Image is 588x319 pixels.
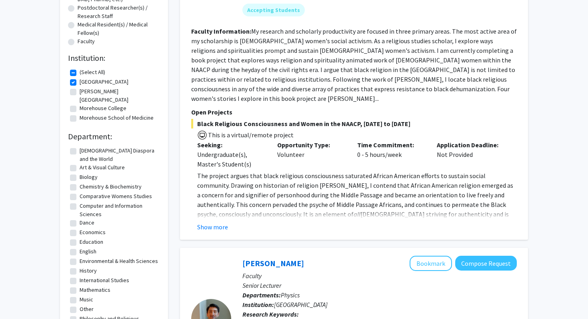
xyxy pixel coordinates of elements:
[242,281,517,290] p: Senior Lecturer
[351,140,431,169] div: 0 - 5 hours/week
[197,222,228,232] button: Show more
[80,295,93,304] label: Music
[431,140,511,169] div: Not Provided
[242,271,517,281] p: Faculty
[80,228,106,237] label: Economics
[80,247,96,256] label: English
[68,132,160,141] h2: Department:
[80,183,142,191] label: Chemistry & Biochemistry
[437,140,505,150] p: Application Deadline:
[78,20,160,37] label: Medical Resident(s) / Medical Fellow(s)
[191,107,517,117] p: Open Projects
[80,286,110,294] label: Mathematics
[80,276,129,285] label: International Studies
[455,256,517,271] button: Compose Request to Christopher Oakley
[80,267,97,275] label: History
[80,173,98,181] label: Biology
[354,210,360,218] em: all
[80,192,152,201] label: Comparative Womens Studies
[80,78,128,86] label: [GEOGRAPHIC_DATA]
[357,140,425,150] p: Time Commitment:
[80,305,94,313] label: Other
[80,238,103,246] label: Education
[68,53,160,63] h2: Institution:
[281,291,300,299] span: Physics
[80,163,125,172] label: Art & Visual Culture
[197,150,265,169] div: Undergraduate(s), Master's Student(s)
[80,104,126,112] label: Morehouse College
[410,256,452,271] button: Add Christopher Oakley to Bookmarks
[242,291,281,299] b: Departments:
[242,258,304,268] a: [PERSON_NAME]
[78,37,95,46] label: Faculty
[242,4,305,16] mat-chip: Accepting Students
[271,140,351,169] div: Volunteer
[78,4,160,20] label: Postdoctoral Researcher(s) / Research Staff
[242,310,299,318] b: Research Keywords:
[197,140,265,150] p: Seeking:
[80,202,158,219] label: Computer and Information Sciences
[207,131,294,139] span: This is a virtual/remote project
[277,140,345,150] p: Opportunity Type:
[191,27,251,35] b: Faculty Information:
[80,68,105,76] label: (Select All)
[80,114,154,122] label: Morehouse School of Medicine
[6,283,34,313] iframe: Chat
[191,27,517,102] fg-read-more: My research and scholarly productivity are focused in three primary areas. The most active area o...
[191,119,517,128] span: Black Religious Consciousness and Women in the NAACP, [DATE] to [DATE]
[274,301,328,309] span: [GEOGRAPHIC_DATA]
[80,219,94,227] label: Dance
[242,301,274,309] b: Institution:
[80,257,158,265] label: Environmental & Health Sciences
[80,87,158,104] label: [PERSON_NAME][GEOGRAPHIC_DATA]
[80,146,158,163] label: [DEMOGRAPHIC_DATA] Diaspora and the World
